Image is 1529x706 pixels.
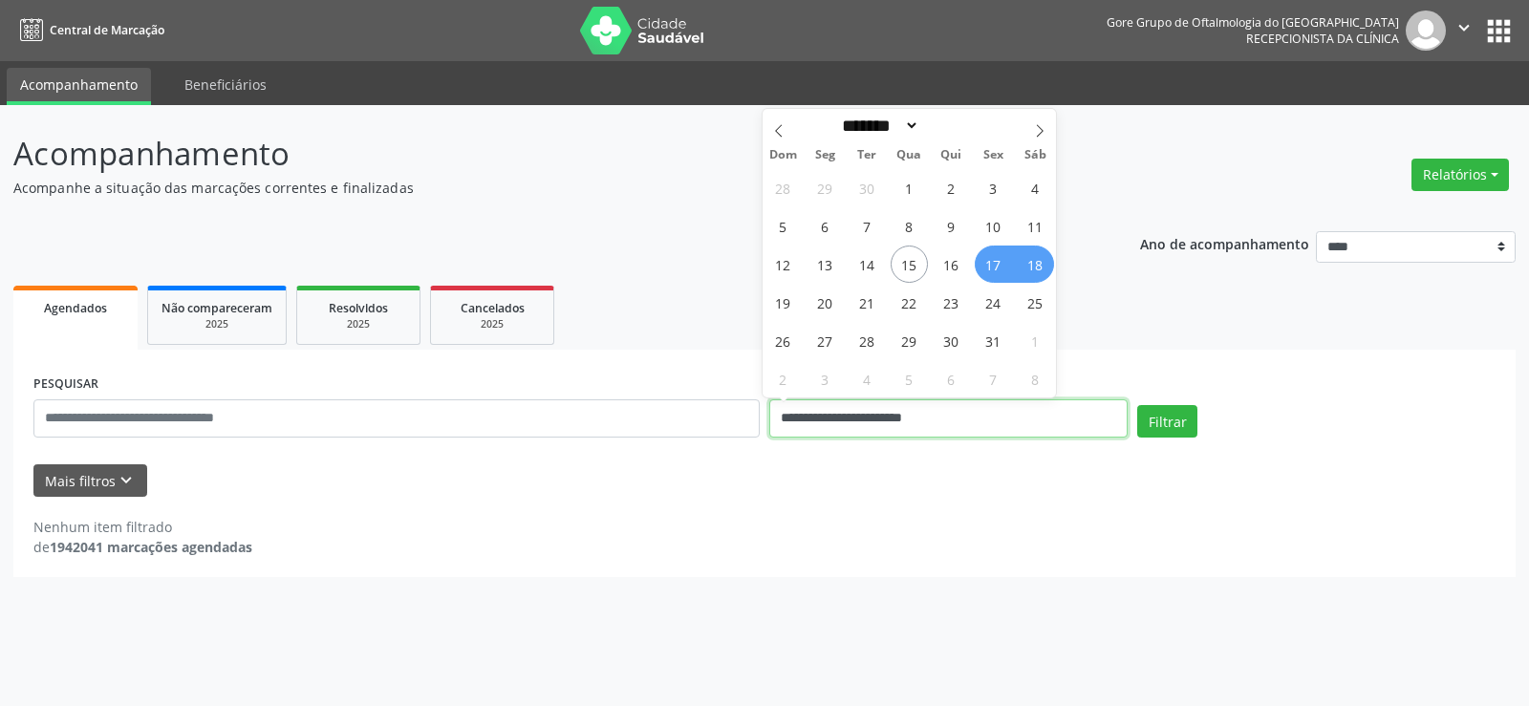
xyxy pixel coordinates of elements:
[807,284,844,321] span: Outubro 20, 2025
[13,130,1065,178] p: Acompanhamento
[1107,14,1399,31] div: Gore Grupo de Oftalmologia do [GEOGRAPHIC_DATA]
[13,14,164,46] a: Central de Marcação
[1017,169,1054,206] span: Outubro 4, 2025
[763,149,805,161] span: Dom
[116,470,137,491] i: keyboard_arrow_down
[849,169,886,206] span: Setembro 30, 2025
[975,360,1012,397] span: Novembro 7, 2025
[162,317,272,332] div: 2025
[13,178,1065,198] p: Acompanhe a situação das marcações correntes e finalizadas
[1017,207,1054,245] span: Outubro 11, 2025
[1411,159,1509,191] button: Relatórios
[891,284,928,321] span: Outubro 22, 2025
[33,537,252,557] div: de
[33,464,147,498] button: Mais filtroskeyboard_arrow_down
[764,169,802,206] span: Setembro 28, 2025
[7,68,151,105] a: Acompanhamento
[1140,231,1309,255] p: Ano de acompanhamento
[975,207,1012,245] span: Outubro 10, 2025
[1454,17,1475,38] i: 
[807,360,844,397] span: Novembro 3, 2025
[891,246,928,283] span: Outubro 15, 2025
[807,322,844,359] span: Outubro 27, 2025
[849,322,886,359] span: Outubro 28, 2025
[933,246,970,283] span: Outubro 16, 2025
[1446,11,1482,51] button: 
[33,370,98,399] label: PESQUISAR
[975,246,1012,283] span: Outubro 17, 2025
[50,538,252,556] strong: 1942041 marcações agendadas
[807,169,844,206] span: Setembro 29, 2025
[891,322,928,359] span: Outubro 29, 2025
[1017,322,1054,359] span: Novembro 1, 2025
[930,149,972,161] span: Qui
[933,169,970,206] span: Outubro 2, 2025
[891,207,928,245] span: Outubro 8, 2025
[162,300,272,316] span: Não compareceram
[1017,284,1054,321] span: Outubro 25, 2025
[1137,405,1197,438] button: Filtrar
[444,317,540,332] div: 2025
[329,300,388,316] span: Resolvidos
[33,517,252,537] div: Nenhum item filtrado
[1406,11,1446,51] img: img
[849,284,886,321] span: Outubro 21, 2025
[171,68,280,101] a: Beneficiários
[764,284,802,321] span: Outubro 19, 2025
[933,360,970,397] span: Novembro 6, 2025
[807,207,844,245] span: Outubro 6, 2025
[764,360,802,397] span: Novembro 2, 2025
[836,116,920,136] select: Month
[975,169,1012,206] span: Outubro 3, 2025
[849,360,886,397] span: Novembro 4, 2025
[1017,360,1054,397] span: Novembro 8, 2025
[311,317,406,332] div: 2025
[804,149,846,161] span: Seg
[1482,14,1516,48] button: apps
[933,207,970,245] span: Outubro 9, 2025
[50,22,164,38] span: Central de Marcação
[975,322,1012,359] span: Outubro 31, 2025
[891,169,928,206] span: Outubro 1, 2025
[891,360,928,397] span: Novembro 5, 2025
[849,246,886,283] span: Outubro 14, 2025
[1014,149,1056,161] span: Sáb
[461,300,525,316] span: Cancelados
[846,149,888,161] span: Ter
[975,284,1012,321] span: Outubro 24, 2025
[764,207,802,245] span: Outubro 5, 2025
[764,322,802,359] span: Outubro 26, 2025
[44,300,107,316] span: Agendados
[849,207,886,245] span: Outubro 7, 2025
[888,149,930,161] span: Qua
[933,284,970,321] span: Outubro 23, 2025
[1017,246,1054,283] span: Outubro 18, 2025
[807,246,844,283] span: Outubro 13, 2025
[933,322,970,359] span: Outubro 30, 2025
[1246,31,1399,47] span: Recepcionista da clínica
[972,149,1014,161] span: Sex
[764,246,802,283] span: Outubro 12, 2025
[919,116,982,136] input: Year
